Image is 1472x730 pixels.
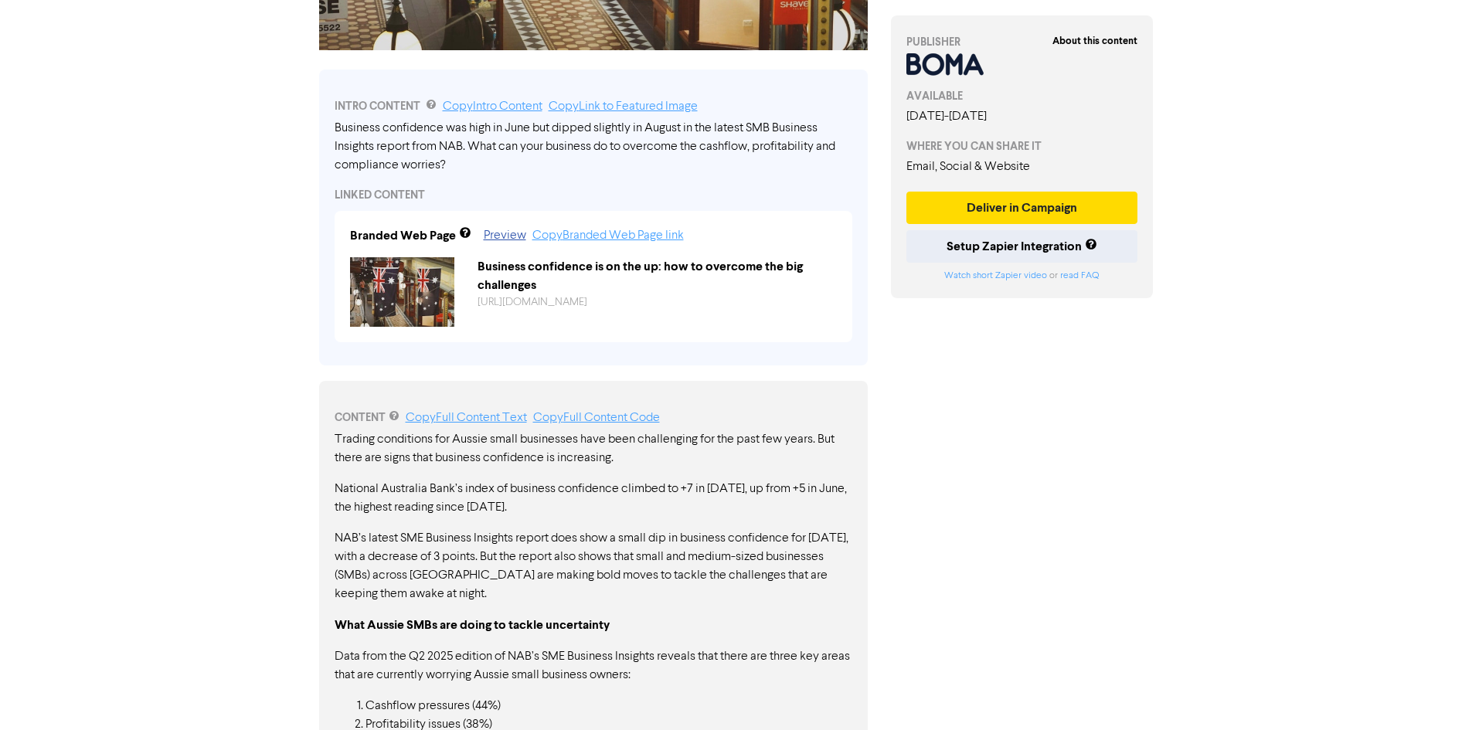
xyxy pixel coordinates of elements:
[533,412,660,424] a: Copy Full Content Code
[443,100,542,113] a: Copy Intro Content
[906,107,1138,126] div: [DATE] - [DATE]
[466,257,848,294] div: Business confidence is on the up: how to overcome the big challenges
[1060,271,1099,280] a: read FAQ
[335,617,610,633] strong: What Aussie SMBs are doing to tackle uncertainty
[335,529,852,603] p: NAB’s latest SME Business Insights report does show a small dip in business confidence for [DATE]...
[335,430,852,467] p: Trading conditions for Aussie small businesses have been challenging for the past few years. But ...
[906,269,1138,283] div: or
[335,97,852,116] div: INTRO CONTENT
[944,271,1047,280] a: Watch short Zapier video
[335,119,852,175] div: Business confidence was high in June but dipped slightly in August in the latest SMB Business Ins...
[1395,656,1472,730] iframe: Chat Widget
[532,229,684,242] a: Copy Branded Web Page link
[335,409,852,427] div: CONTENT
[484,229,526,242] a: Preview
[406,412,527,424] a: Copy Full Content Text
[335,480,852,517] p: National Australia Bank’s index of business confidence climbed to +7 in [DATE], up from +5 in Jun...
[1052,35,1137,47] strong: About this content
[478,297,587,307] a: [URL][DOMAIN_NAME]
[906,158,1138,176] div: Email, Social & Website
[365,697,852,715] li: Cashflow pressures (44%)
[906,88,1138,104] div: AVAILABLE
[906,192,1138,224] button: Deliver in Campaign
[335,187,852,203] div: LINKED CONTENT
[906,230,1138,263] button: Setup Zapier Integration
[466,294,848,311] div: https://public2.bomamarketing.com/cp/22fIwy1QBeyvnNPWWbpiZn?sa=VMgytnF0
[549,100,698,113] a: Copy Link to Featured Image
[350,226,456,245] div: Branded Web Page
[906,138,1138,154] div: WHERE YOU CAN SHARE IT
[335,647,852,684] p: Data from the Q2 2025 edition of NAB’s SME Business Insights reveals that there are three key are...
[906,34,1138,50] div: PUBLISHER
